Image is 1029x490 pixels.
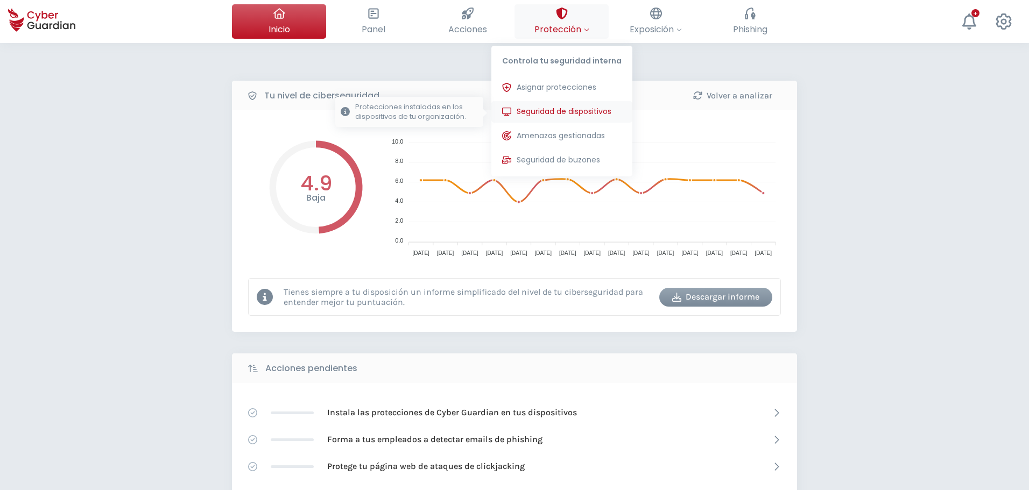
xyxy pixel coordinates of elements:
b: Tu nivel de ciberseguridad [264,89,379,102]
div: Volver a analizar [684,89,781,102]
button: Inicio [232,4,326,39]
tspan: [DATE] [657,250,674,256]
span: Protección [534,23,589,36]
div: Descargar informe [667,290,764,303]
tspan: 0.0 [395,237,403,244]
span: Panel [362,23,385,36]
span: Asignar protecciones [517,82,596,93]
span: Seguridad de buzones [517,154,600,166]
button: Descargar informe [659,288,772,307]
span: Amenazas gestionadas [517,130,605,141]
tspan: [DATE] [706,250,723,256]
button: Seguridad de dispositivosProtecciones instaladas en los dispositivos de tu organización. [491,101,632,123]
tspan: [DATE] [437,250,454,256]
button: Asignar protecciones [491,77,632,98]
tspan: [DATE] [461,250,478,256]
p: Forma a tus empleados a detectar emails de phishing [327,434,542,445]
tspan: 10.0 [392,138,403,145]
tspan: [DATE] [755,250,772,256]
tspan: [DATE] [412,250,429,256]
tspan: 8.0 [395,158,403,164]
tspan: 6.0 [395,177,403,184]
span: Acciones [448,23,487,36]
tspan: [DATE] [510,250,527,256]
tspan: [DATE] [681,250,699,256]
p: Protege tu página web de ataques de clickjacking [327,460,525,472]
tspan: [DATE] [632,250,650,256]
button: Amenazas gestionadas [491,125,632,147]
tspan: [DATE] [535,250,552,256]
span: Exposición [630,23,682,36]
div: + [971,9,979,17]
tspan: 4.0 [395,197,403,204]
p: Controla tu seguridad interna [491,46,632,72]
tspan: [DATE] [583,250,601,256]
span: Inicio [269,23,290,36]
button: Volver a analizar [676,86,789,105]
b: Acciones pendientes [265,362,357,375]
button: Exposición [609,4,703,39]
tspan: 2.0 [395,217,403,224]
button: ProtecciónControla tu seguridad internaAsignar proteccionesSeguridad de dispositivosProtecciones ... [514,4,609,39]
tspan: [DATE] [608,250,625,256]
tspan: [DATE] [559,250,576,256]
button: Panel [326,4,420,39]
p: Instala las protecciones de Cyber Guardian en tus dispositivos [327,407,577,418]
p: Protecciones instaladas en los dispositivos de tu organización. [355,102,478,122]
tspan: [DATE] [486,250,503,256]
button: Seguridad de buzones [491,150,632,171]
tspan: [DATE] [730,250,748,256]
button: Acciones [420,4,514,39]
span: Phishing [733,23,767,36]
button: Phishing [703,4,797,39]
p: Tienes siempre a tu disposición un informe simplificado del nivel de tu ciberseguridad para enten... [284,287,651,307]
span: Seguridad de dispositivos [517,106,611,117]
